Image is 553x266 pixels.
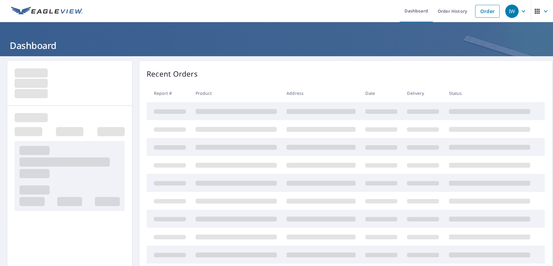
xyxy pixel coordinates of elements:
[191,84,282,102] th: Product
[7,39,546,52] h1: Dashboard
[475,5,500,18] a: Order
[282,84,360,102] th: Address
[147,68,198,79] p: Recent Orders
[402,84,444,102] th: Delivery
[505,5,519,18] div: IW
[147,84,191,102] th: Report #
[360,84,402,102] th: Date
[11,7,83,16] img: EV Logo
[444,84,535,102] th: Status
